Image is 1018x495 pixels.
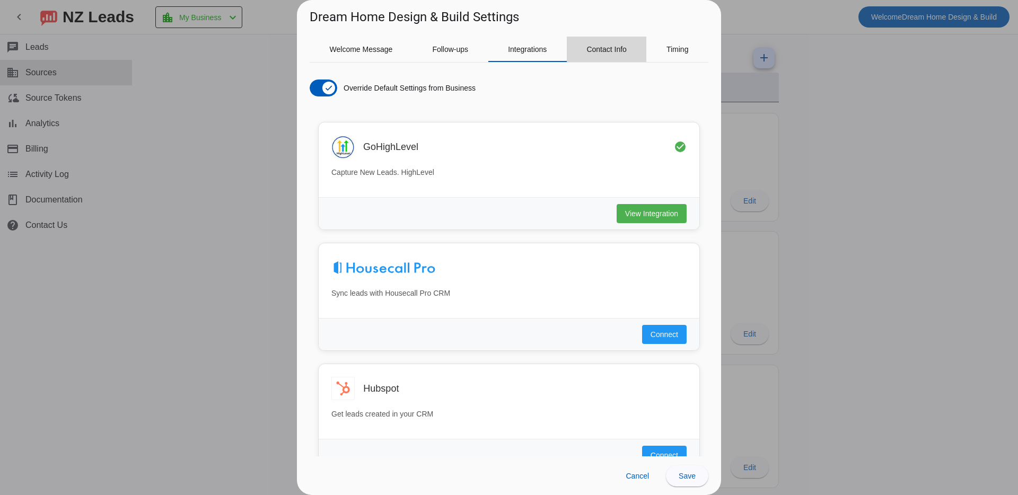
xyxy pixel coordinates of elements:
button: Cancel [617,465,657,487]
span: Follow-ups [432,46,468,53]
img: GoHighLevel [331,135,355,158]
p: Get leads created in your CRM [331,409,687,420]
h3: GoHighLevel [363,142,418,152]
button: Connect [642,325,687,344]
span: Cancel [626,472,649,480]
span: Save [679,472,696,480]
p: Capture New Leads. HighLevel [331,167,687,178]
label: Override Default Settings from Business [341,83,476,93]
mat-icon: check_circle [674,140,687,153]
span: View Integration [625,208,678,219]
span: Contact Info [586,46,627,53]
button: View Integration [617,204,687,223]
button: Connect [642,446,687,465]
span: Connect [651,329,678,340]
p: Sync leads with Housecall Pro CRM [331,288,687,299]
span: Timing [666,46,689,53]
h1: Dream Home Design & Build Settings [310,8,519,25]
span: Connect [651,450,678,461]
span: Integrations [508,46,547,53]
h3: Hubspot [363,383,399,394]
button: Save [666,465,708,487]
span: Welcome Message [330,46,393,53]
img: Hubspot [331,377,355,400]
